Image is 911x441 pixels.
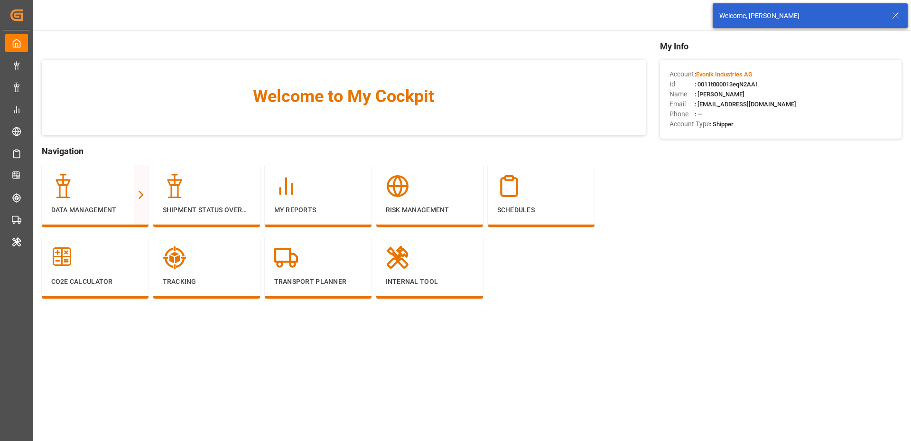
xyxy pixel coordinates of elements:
p: Risk Management [386,205,474,215]
span: : 0011t000013eqN2AAI [695,81,757,88]
span: Account [669,69,695,79]
span: : [PERSON_NAME] [695,91,744,98]
p: Transport Planner [274,277,362,287]
span: Evonik Industries AG [696,71,753,78]
span: My Info [660,40,902,53]
span: Email [669,99,695,109]
p: CO2e Calculator [51,277,139,287]
p: Shipment Status Overview [163,205,251,215]
div: Welcome, [PERSON_NAME] [719,11,883,21]
span: : [EMAIL_ADDRESS][DOMAIN_NAME] [695,101,796,108]
span: : — [695,111,702,118]
span: : Shipper [710,121,734,128]
p: My Reports [274,205,362,215]
p: Data Management [51,205,139,215]
p: Internal Tool [386,277,474,287]
span: Navigation [42,145,646,158]
span: Id [669,79,695,89]
p: Tracking [163,277,251,287]
p: Schedules [497,205,585,215]
span: Account Type [669,119,710,129]
span: : [695,71,753,78]
span: Phone [669,109,695,119]
span: Welcome to My Cockpit [61,84,627,109]
span: Name [669,89,695,99]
